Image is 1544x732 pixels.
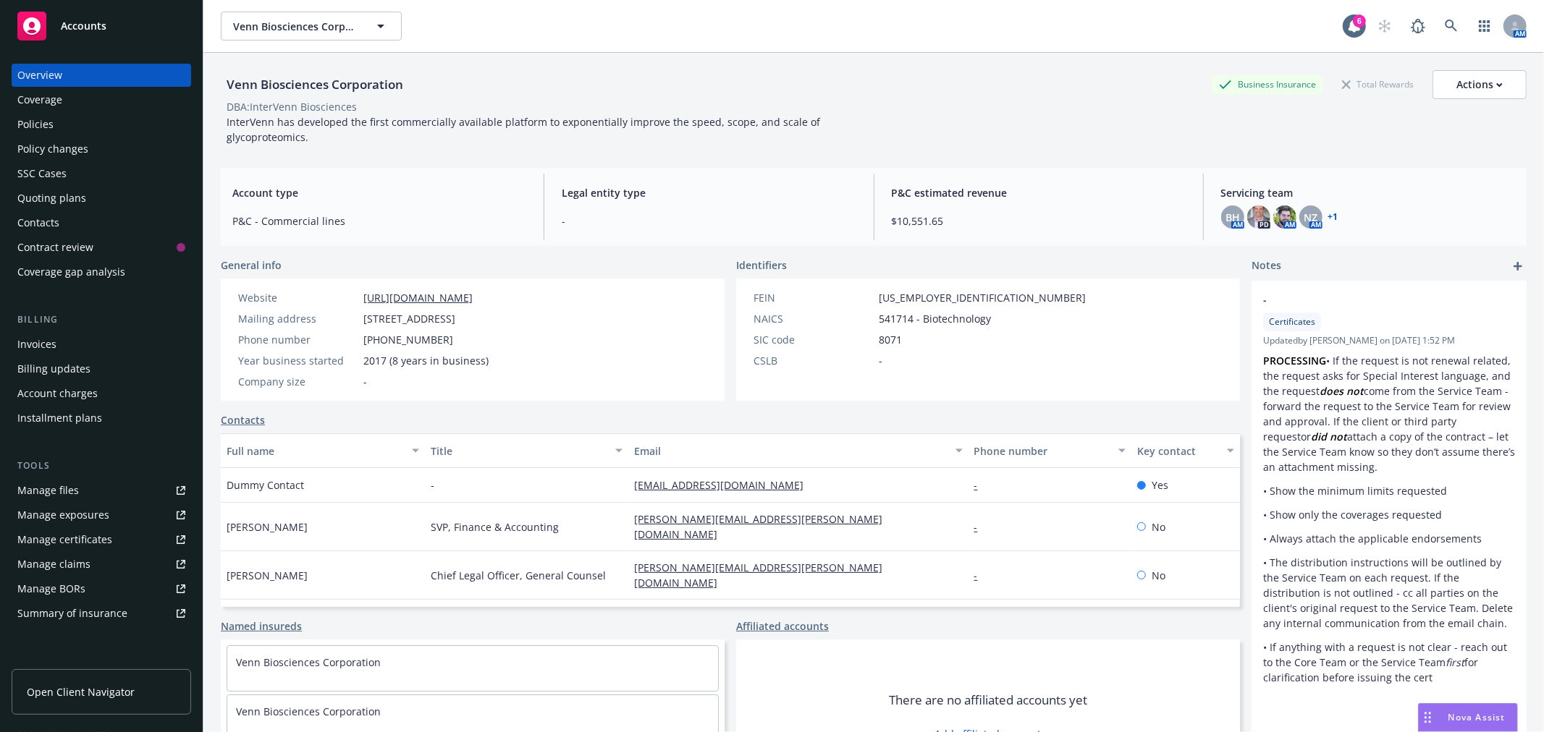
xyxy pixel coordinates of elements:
span: - [363,374,367,389]
a: [URL][DOMAIN_NAME] [363,291,473,305]
a: Named insureds [221,618,302,634]
div: Drag to move [1419,704,1437,731]
span: BH [1226,210,1240,225]
a: Billing updates [12,357,191,380]
div: Full name [227,443,403,459]
a: Report a Bug [1404,12,1433,41]
a: [PERSON_NAME][EMAIL_ADDRESS][PERSON_NAME][DOMAIN_NAME] [634,512,882,541]
a: Contacts [221,412,265,427]
div: DBA: InterVenn Biosciences [227,99,357,114]
img: photo [1247,205,1270,229]
a: Contract review [12,236,191,259]
div: SSC Cases [17,162,67,185]
a: Manage certificates [12,528,191,551]
div: CSLB [754,353,873,368]
span: [PERSON_NAME] [227,568,308,583]
a: Installment plans [12,407,191,430]
div: Account charges [17,382,98,405]
div: Phone number [974,443,1110,459]
span: - [1263,292,1477,307]
p: • If the request is not renewal related, the request asks for Special Interest language, and the ... [1263,353,1515,474]
span: [PHONE_NUMBER] [363,332,453,347]
p: • If anything with a request is not clear - reach out to the Core Team or the Service Team for cl... [1263,639,1515,685]
span: General info [221,258,282,273]
div: Billing [12,312,191,327]
span: Updated by [PERSON_NAME] on [DATE] 1:52 PM [1263,334,1515,347]
span: Servicing team [1221,185,1515,200]
div: Manage files [17,479,79,502]
button: Title [425,433,629,468]
span: [STREET_ADDRESS] [363,311,455,326]
a: Affiliated accounts [736,618,829,634]
em: does not [1320,384,1364,398]
a: Accounts [12,6,191,46]
strong: PROCESSING [1263,354,1326,367]
span: Chief Legal Officer, General Counsel [431,568,606,583]
a: Policy changes [12,137,191,161]
div: Business Insurance [1212,75,1323,93]
div: Manage claims [17,553,90,576]
a: - [974,478,990,492]
span: NZ [1304,210,1317,225]
a: Manage claims [12,553,191,576]
span: [US_EMPLOYER_IDENTIFICATION_NUMBER] [879,290,1086,305]
span: P&C estimated revenue [892,185,1186,200]
div: Coverage [17,88,62,111]
button: Nova Assist [1418,703,1518,732]
span: Manage exposures [12,503,191,527]
div: Invoices [17,333,56,356]
a: [EMAIL_ADDRESS][DOMAIN_NAME] [634,478,815,492]
div: Contacts [17,211,59,234]
p: • Show only the coverages requested [1263,507,1515,522]
a: Coverage [12,88,191,111]
span: P&C - Commercial lines [232,213,526,229]
span: Nova Assist [1448,711,1506,723]
div: Summary of insurance [17,602,127,625]
div: Tools [12,459,191,473]
div: Analytics hub [12,654,191,668]
div: Policy changes [17,137,88,161]
a: SSC Cases [12,162,191,185]
em: did not [1311,430,1347,443]
span: Venn Biosciences Corporation [233,19,358,34]
div: NAICS [754,311,873,326]
div: Website [238,290,358,305]
div: Company size [238,374,358,389]
span: SVP, Finance & Accounting [431,519,559,535]
span: - [431,477,434,493]
button: Key contact [1131,433,1240,468]
a: [PERSON_NAME][EMAIL_ADDRESS][PERSON_NAME][DOMAIN_NAME] [634,561,882,590]
div: Mailing address [238,311,358,326]
a: Venn Biosciences Corporation [236,705,381,718]
div: Key contact [1137,443,1218,459]
span: 2017 (8 years in business) [363,353,489,368]
a: Policies [12,113,191,136]
a: Start snowing [1370,12,1399,41]
button: Venn Biosciences Corporation [221,12,402,41]
span: Notes [1252,258,1281,275]
em: first [1446,655,1464,669]
div: Installment plans [17,407,102,430]
div: Title [431,443,607,459]
a: Manage BORs [12,577,191,600]
p: • Show the minimum limits requested [1263,483,1515,498]
div: Policies [17,113,54,136]
div: SIC code [754,332,873,347]
div: Manage BORs [17,577,85,600]
span: Dummy Contact [227,477,304,493]
span: - [562,213,856,229]
span: 541714 - Biotechnology [879,311,991,326]
div: Coverage gap analysis [17,260,125,284]
span: Account type [232,185,526,200]
span: No [1152,568,1165,583]
div: Manage certificates [17,528,112,551]
p: • The distribution instructions will be outlined by the Service Team on each request. If the dist... [1263,555,1515,631]
span: No [1152,519,1165,535]
span: $10,551.65 [892,213,1186,229]
div: 6 [1353,14,1366,27]
div: Overview [17,64,62,87]
span: Accounts [61,20,106,32]
button: Actions [1433,70,1527,99]
a: Contacts [12,211,191,234]
a: +1 [1328,213,1338,221]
